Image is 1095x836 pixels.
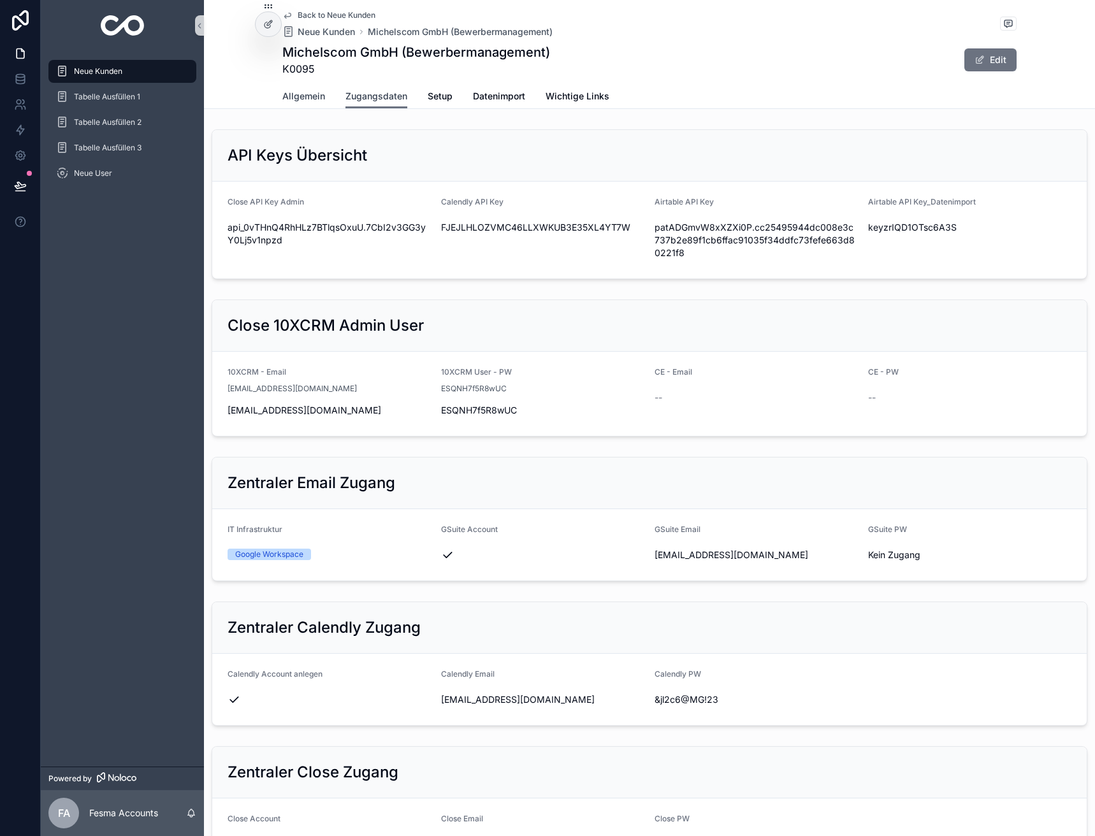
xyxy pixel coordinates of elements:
span: Tabelle Ausfüllen 1 [74,92,140,102]
span: Calendly Email [441,669,495,679]
span: Datenimport [473,90,525,103]
span: Setup [428,90,453,103]
span: patADGmvW8xXZXi0P.cc25495944dc008e3c737b2e89f1cb6ffac91035f34ddfc73fefe663d80221f8 [655,221,858,259]
h2: Zentraler Close Zugang [228,762,398,782]
span: Tabelle Ausfüllen 2 [74,117,141,127]
a: Wichtige Links [546,85,609,110]
a: Tabelle Ausfüllen 3 [48,136,196,159]
span: Back to Neue Kunden [298,10,375,20]
span: ESQNH7f5R8wUC [441,384,507,394]
span: 10XCRM User - PW [441,367,512,377]
span: Allgemein [282,90,325,103]
a: Tabelle Ausfüllen 1 [48,85,196,108]
span: Airtable API Key_Datenimport [868,197,976,206]
a: Setup [428,85,453,110]
h1: Michelscom GmbH (Bewerbermanagement) [282,43,550,61]
span: [EMAIL_ADDRESS][DOMAIN_NAME] [441,693,644,706]
span: Airtable API Key [655,197,714,206]
span: api_0vTHnQ4RhHLz7BTlqsOxuU.7CbI2v3GG3yY0Lj5v1npzd [228,221,431,247]
span: Neue User [74,168,112,178]
a: Michelscom GmbH (Bewerbermanagement) [368,25,553,38]
span: -- [655,391,662,404]
span: -- [868,391,876,404]
div: Google Workspace [235,549,303,560]
span: keyzrIQD1OTsc6A3S [868,221,1071,234]
button: Edit [964,48,1017,71]
a: Back to Neue Kunden [282,10,375,20]
a: Tabelle Ausfüllen 2 [48,111,196,134]
span: Powered by [48,774,92,784]
h2: Zentraler Calendly Zugang [228,617,421,638]
span: FJEJLHLOZVMC46LLXWKUB3E35XL4YT7W [441,221,644,234]
span: Neue Kunden [74,66,122,76]
span: Kein Zugang [868,549,1071,561]
h2: API Keys Übersicht [228,145,367,166]
span: Tabelle Ausfüllen 3 [74,143,141,153]
span: Calendly API Key [441,197,504,206]
span: CE - Email [655,367,692,377]
span: 10XCRM - Email [228,367,286,377]
a: Zugangsdaten [345,85,407,109]
span: GSuite PW [868,524,907,534]
h2: Zentraler Email Zugang [228,473,395,493]
span: Calendly PW [655,669,701,679]
p: Fesma Accounts [89,807,158,819]
a: Datenimport [473,85,525,110]
span: Close Email [441,814,483,823]
span: Close API Key Admin [228,197,304,206]
span: Wichtige Links [546,90,609,103]
div: scrollable content [41,51,204,201]
span: GSuite Email [655,524,700,534]
span: IT Infrastruktur [228,524,282,534]
img: App logo [101,15,145,36]
span: [EMAIL_ADDRESS][DOMAIN_NAME] [228,384,357,394]
a: Allgemein [282,85,325,110]
span: Calendly Account anlegen [228,669,323,679]
span: K0095 [282,61,550,76]
span: Zugangsdaten [345,90,407,103]
span: Neue Kunden [298,25,355,38]
span: FA [58,805,70,821]
a: Powered by [41,767,204,790]
span: ESQNH7f5R8wUC [441,404,644,417]
a: Neue Kunden [282,25,355,38]
span: GSuite Account [441,524,498,534]
span: &jl2c6@MG!23 [655,693,858,706]
a: Neue User [48,162,196,185]
span: Close PW [655,814,690,823]
span: Close Account [228,814,280,823]
span: CE - PW [868,367,899,377]
span: [EMAIL_ADDRESS][DOMAIN_NAME] [655,549,858,561]
h2: Close 10XCRM Admin User [228,315,424,336]
a: Neue Kunden [48,60,196,83]
span: [EMAIL_ADDRESS][DOMAIN_NAME] [228,404,431,417]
